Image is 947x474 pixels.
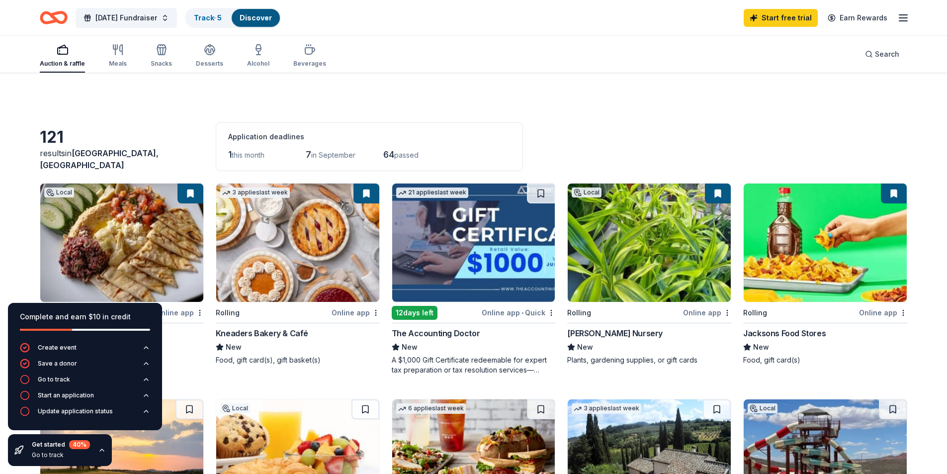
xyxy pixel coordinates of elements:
[38,391,94,399] div: Start an application
[875,48,899,60] span: Search
[40,183,204,365] a: Image for TwigsLocalRollingOnline appTwigsNewFood and gift cards
[20,406,150,422] button: Update application status
[822,9,893,27] a: Earn Rewards
[196,40,223,73] button: Desserts
[683,306,731,319] div: Online app
[20,359,150,375] button: Save a donor
[753,341,769,353] span: New
[38,344,77,352] div: Create event
[859,306,907,319] div: Online app
[40,148,159,170] span: [GEOGRAPHIC_DATA], [GEOGRAPHIC_DATA]
[32,451,90,459] div: Go to track
[521,309,523,317] span: •
[38,407,113,415] div: Update application status
[392,184,555,302] img: Image for The Accounting Doctor
[306,149,311,160] span: 7
[228,131,511,143] div: Application deadlines
[40,40,85,73] button: Auction & raffle
[40,6,68,29] a: Home
[156,306,204,319] div: Online app
[228,149,232,160] span: 1
[226,341,242,353] span: New
[109,40,127,73] button: Meals
[743,183,907,365] a: Image for Jacksons Food StoresRollingOnline appJacksons Food StoresNewFood, gift card(s)
[392,327,480,339] div: The Accounting Doctor
[396,403,466,414] div: 6 applies last week
[194,13,222,22] a: Track· 5
[572,403,641,414] div: 3 applies last week
[20,390,150,406] button: Start an application
[216,184,379,302] img: Image for Kneaders Bakery & Café
[743,355,907,365] div: Food, gift card(s)
[20,343,150,359] button: Create event
[743,307,767,319] div: Rolling
[38,360,77,368] div: Save a donor
[392,355,556,375] div: A $1,000 Gift Certificate redeemable for expert tax preparation or tax resolution services—recipi...
[743,327,826,339] div: Jacksons Food Stores
[311,151,355,159] span: in September
[216,183,380,365] a: Image for Kneaders Bakery & Café3 applieslast weekRollingOnline appKneaders Bakery & CaféNewFood,...
[40,127,204,147] div: 121
[232,151,264,159] span: this month
[392,306,437,320] div: 12 days left
[32,440,90,449] div: Get started
[151,60,172,68] div: Snacks
[220,403,250,413] div: Local
[392,183,556,375] a: Image for The Accounting Doctor21 applieslast week12days leftOnline app•QuickThe Accounting Docto...
[220,188,290,198] div: 3 applies last week
[857,44,907,64] button: Search
[567,307,591,319] div: Rolling
[744,9,818,27] a: Start free trial
[20,375,150,390] button: Go to track
[216,355,380,365] div: Food, gift card(s), gift basket(s)
[572,188,602,197] div: Local
[40,184,203,302] img: Image for Twigs
[95,12,157,24] span: [DATE] Fundraiser
[568,184,731,302] img: Image for Glover Nursery
[38,376,70,383] div: Go to track
[247,60,269,68] div: Alcohol
[196,60,223,68] div: Desserts
[185,8,281,28] button: Track· 5Discover
[40,148,159,170] span: in
[396,188,468,198] div: 21 applies last week
[247,40,269,73] button: Alcohol
[216,307,240,319] div: Rolling
[293,40,326,73] button: Beverages
[394,151,419,159] span: passed
[567,183,731,365] a: Image for Glover NurseryLocalRollingOnline app[PERSON_NAME] NurseryNewPlants, gardening supplies,...
[20,311,150,323] div: Complete and earn $10 in credit
[744,184,907,302] img: Image for Jacksons Food Stores
[293,60,326,68] div: Beverages
[567,355,731,365] div: Plants, gardening supplies, or gift cards
[76,8,177,28] button: [DATE] Fundraiser
[402,341,418,353] span: New
[383,149,394,160] span: 64
[567,327,663,339] div: [PERSON_NAME] Nursery
[332,306,380,319] div: Online app
[216,327,308,339] div: Kneaders Bakery & Café
[151,40,172,73] button: Snacks
[577,341,593,353] span: New
[40,147,204,171] div: results
[748,403,777,413] div: Local
[44,188,74,197] div: Local
[40,60,85,68] div: Auction & raffle
[109,60,127,68] div: Meals
[240,13,272,22] a: Discover
[69,440,90,449] div: 40 %
[482,306,555,319] div: Online app Quick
